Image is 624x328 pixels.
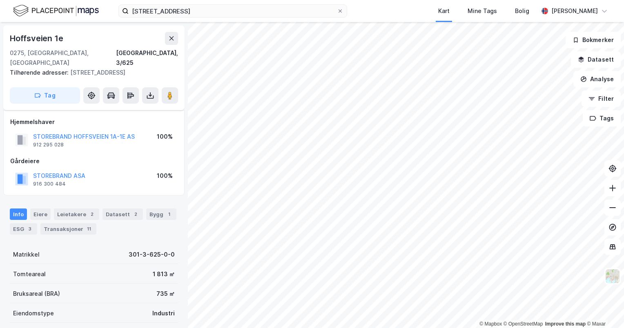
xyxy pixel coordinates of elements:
[146,208,176,220] div: Bygg
[605,268,620,284] img: Z
[165,210,173,218] div: 1
[10,87,80,104] button: Tag
[13,4,99,18] img: logo.f888ab2527a4732fd821a326f86c7f29.svg
[582,91,621,107] button: Filter
[571,51,621,68] button: Datasett
[103,208,143,220] div: Datasett
[13,250,40,259] div: Matrikkel
[504,321,543,327] a: OpenStreetMap
[131,210,140,218] div: 2
[468,6,497,16] div: Mine Tags
[153,269,175,279] div: 1 813 ㎡
[515,6,529,16] div: Bolig
[583,110,621,126] button: Tags
[438,6,450,16] div: Kart
[129,250,175,259] div: 301-3-625-0-0
[13,308,54,318] div: Eiendomstype
[85,225,93,233] div: 11
[26,225,34,233] div: 3
[156,289,175,299] div: 735 ㎡
[10,208,27,220] div: Info
[566,32,621,48] button: Bokmerker
[10,156,178,166] div: Gårdeiere
[545,321,586,327] a: Improve this map
[583,289,624,328] div: Kontrollprogram for chat
[54,208,99,220] div: Leietakere
[479,321,502,327] a: Mapbox
[13,289,60,299] div: Bruksareal (BRA)
[30,208,51,220] div: Eiere
[116,48,178,68] div: [GEOGRAPHIC_DATA], 3/625
[583,289,624,328] iframe: Chat Widget
[10,223,37,235] div: ESG
[157,132,173,142] div: 100%
[33,142,64,148] div: 912 295 028
[10,48,116,68] div: 0275, [GEOGRAPHIC_DATA], [GEOGRAPHIC_DATA]
[573,71,621,87] button: Analyse
[157,171,173,181] div: 100%
[10,68,172,78] div: [STREET_ADDRESS]
[40,223,96,235] div: Transaksjoner
[33,181,66,187] div: 916 300 484
[10,117,178,127] div: Hjemmelshaver
[551,6,598,16] div: [PERSON_NAME]
[10,69,70,76] span: Tilhørende adresser:
[152,308,175,318] div: Industri
[13,269,46,279] div: Tomteareal
[88,210,96,218] div: 2
[129,5,337,17] input: Søk på adresse, matrikkel, gårdeiere, leietakere eller personer
[10,32,65,45] div: Hoffsveien 1e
